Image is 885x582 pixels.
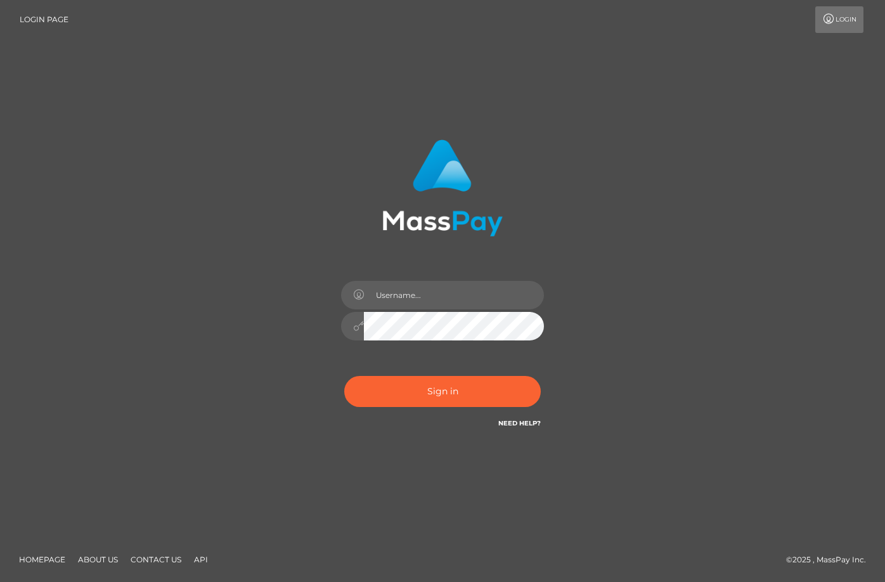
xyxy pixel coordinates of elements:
div: © 2025 , MassPay Inc. [786,553,875,567]
a: Contact Us [126,550,186,569]
button: Sign in [344,376,541,407]
img: MassPay Login [382,139,503,236]
a: About Us [73,550,123,569]
a: Login [815,6,863,33]
a: Login Page [20,6,68,33]
a: API [189,550,213,569]
a: Need Help? [498,419,541,427]
a: Homepage [14,550,70,569]
input: Username... [364,281,544,309]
